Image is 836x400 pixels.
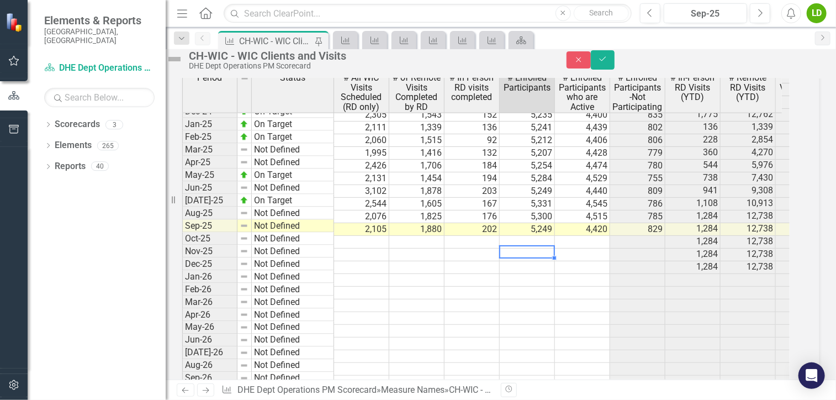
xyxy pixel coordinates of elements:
[252,322,334,334] td: Not Defined
[189,50,544,62] div: CH-WIC - WIC Clients and Visits
[389,160,445,172] td: 1,706
[665,122,721,134] td: 136
[721,223,776,236] td: 12,738
[240,74,249,83] img: 8DAGhfEEPCf229AAAAAElFTkSuQmCC
[721,210,776,223] td: 12,738
[776,236,831,249] td: 14,022
[240,145,248,154] img: 8DAGhfEEPCf229AAAAAElFTkSuQmCC
[778,73,828,92] span: # Total RD Visits (YTD)
[721,236,776,249] td: 12,738
[610,210,665,223] td: 785
[500,223,555,236] td: 5,249
[334,122,389,134] td: 2,111
[776,338,831,350] td: 0
[182,309,237,322] td: Apr-26
[252,156,334,169] td: Not Defined
[500,172,555,185] td: 5,284
[334,160,389,172] td: 2,426
[610,172,665,185] td: 755
[252,309,334,322] td: Not Defined
[610,147,665,160] td: 779
[240,349,248,357] img: 8DAGhfEEPCf229AAAAAElFTkSuQmCC
[97,141,119,150] div: 265
[445,198,500,210] td: 167
[502,73,552,92] span: # Enrolled Participants
[182,118,237,131] td: Jan-25
[589,8,613,17] span: Search
[447,73,497,102] span: # In Person RD visits completed
[776,185,831,198] td: 10,249
[449,385,570,395] div: CH-WIC - WIC Clients and Visits
[557,73,607,112] span: # Enrolled Participants who are Active
[500,134,555,147] td: 5,212
[776,376,831,388] td: 0
[91,162,109,171] div: 40
[240,234,248,243] img: 8DAGhfEEPCf229AAAAAElFTkSuQmCC
[240,183,248,192] img: 8DAGhfEEPCf229AAAAAElFTkSuQmCC
[252,220,334,233] td: Not Defined
[555,172,610,185] td: 4,529
[500,122,555,134] td: 5,241
[665,223,721,236] td: 1,284
[182,271,237,283] td: Jan-26
[665,172,721,185] td: 738
[555,198,610,210] td: 4,545
[252,258,334,271] td: Not Defined
[334,147,389,160] td: 1,995
[182,258,237,271] td: Dec-25
[182,220,237,233] td: Sep-25
[182,182,237,194] td: Jun-25
[55,160,86,173] a: Reports
[610,160,665,172] td: 780
[721,172,776,185] td: 7,430
[721,147,776,160] td: 4,270
[55,118,100,131] a: Scorecards
[252,360,334,372] td: Not Defined
[336,73,387,112] span: # All WIC Visits Scheduled (RD only)
[776,287,831,299] td: 0
[776,210,831,223] td: 14,022
[252,131,334,144] td: On Target
[555,122,610,134] td: 4,439
[280,73,305,83] span: Status
[182,144,237,156] td: Mar-25
[445,122,500,134] td: 136
[334,185,389,198] td: 3,102
[182,233,237,245] td: Oct-25
[776,172,831,185] td: 8,168
[252,233,334,245] td: Not Defined
[776,198,831,210] td: 12,021
[389,134,445,147] td: 1,515
[665,134,721,147] td: 228
[389,172,445,185] td: 1,454
[555,134,610,147] td: 4,406
[776,261,831,274] td: 14,022
[665,109,721,122] td: 1,775
[44,88,155,107] input: Search Below...
[182,131,237,144] td: Feb-25
[807,3,827,23] button: LD
[252,169,334,182] td: On Target
[240,361,248,370] img: 8DAGhfEEPCf229AAAAAElFTkSuQmCC
[665,210,721,223] td: 1,284
[776,312,831,325] td: 0
[723,73,773,102] span: # Remote RD Visits (YTD)
[389,122,445,134] td: 1,339
[445,109,500,122] td: 152
[221,384,493,397] div: » »
[252,194,334,207] td: On Target
[381,385,445,395] a: Measure Names
[721,261,776,274] td: 12,738
[252,245,334,258] td: Not Defined
[721,134,776,147] td: 2,854
[776,363,831,376] td: 0
[252,347,334,360] td: Not Defined
[44,14,155,27] span: Elements & Reports
[240,272,248,281] img: 8DAGhfEEPCf229AAAAAElFTkSuQmCC
[240,260,248,269] img: 8DAGhfEEPCf229AAAAAElFTkSuQmCC
[665,160,721,172] td: 544
[776,160,831,172] td: 6,520
[721,160,776,172] td: 5,976
[334,223,389,236] td: 2,105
